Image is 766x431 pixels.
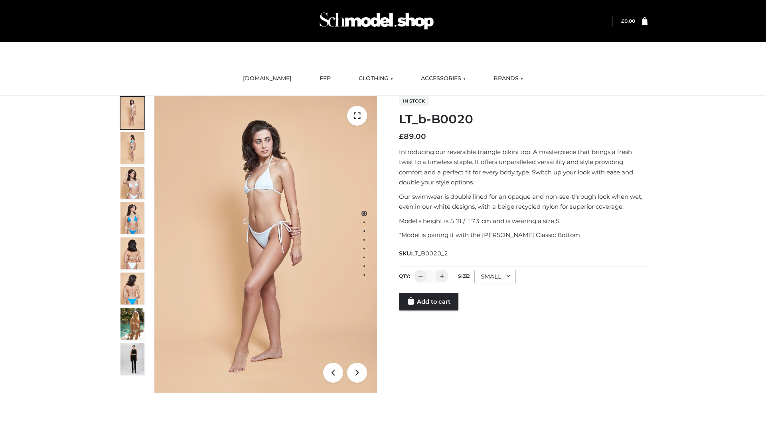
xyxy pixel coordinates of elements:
[314,70,337,87] a: FFP
[474,270,516,283] div: SMALL
[412,250,448,257] span: LT_B0020_2
[353,70,399,87] a: CLOTHING
[399,132,404,141] span: £
[399,273,410,279] label: QTY:
[399,147,648,188] p: Introducing our reversible triangle bikini top. A masterpiece that brings a fresh twist to a time...
[120,202,144,234] img: ArielClassicBikiniTop_CloudNine_AzureSky_OW114ECO_4-scaled.jpg
[120,308,144,340] img: Arieltop_CloudNine_AzureSky2.jpg
[120,343,144,375] img: 49df5f96394c49d8b5cbdcda3511328a.HD-1080p-2.5Mbps-49301101_thumbnail.jpg
[621,18,635,24] bdi: 0.00
[399,112,648,127] h1: LT_b-B0020
[458,273,470,279] label: Size:
[399,230,648,240] p: *Model is pairing it with the [PERSON_NAME] Classic Bottom
[399,96,429,106] span: In stock
[621,18,635,24] a: £0.00
[237,70,298,87] a: [DOMAIN_NAME]
[120,132,144,164] img: ArielClassicBikiniTop_CloudNine_AzureSky_OW114ECO_2-scaled.jpg
[399,216,648,226] p: Model’s height is 5 ‘8 / 173 cm and is wearing a size S.
[488,70,529,87] a: BRANDS
[399,132,426,141] bdi: 89.00
[399,192,648,212] p: Our swimwear is double lined for an opaque and non-see-through look when wet, even in our white d...
[120,273,144,304] img: ArielClassicBikiniTop_CloudNine_AzureSky_OW114ECO_8-scaled.jpg
[399,293,458,310] a: Add to cart
[120,237,144,269] img: ArielClassicBikiniTop_CloudNine_AzureSky_OW114ECO_7-scaled.jpg
[415,70,472,87] a: ACCESSORIES
[120,167,144,199] img: ArielClassicBikiniTop_CloudNine_AzureSky_OW114ECO_3-scaled.jpg
[399,249,449,258] span: SKU:
[317,5,436,37] img: Schmodel Admin 964
[120,97,144,129] img: ArielClassicBikiniTop_CloudNine_AzureSky_OW114ECO_1-scaled.jpg
[621,18,624,24] span: £
[154,96,377,393] img: LT_b-B0020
